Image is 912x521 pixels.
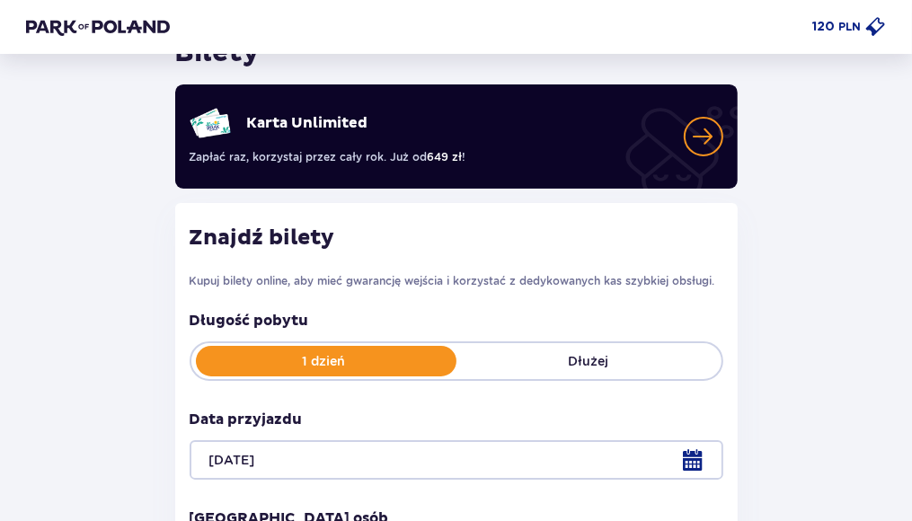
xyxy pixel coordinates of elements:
img: Park of Poland logo [26,18,170,36]
h2: Znajdź bilety [190,225,723,252]
p: Kupuj bilety online, aby mieć gwarancję wejścia i korzystać z dedykowanych kas szybkiej obsługi. [190,273,723,289]
p: Dłużej [456,352,722,370]
p: Data przyjazdu [190,410,303,429]
p: 120 [813,18,836,36]
p: PLN [839,19,862,35]
p: 1 dzień [191,352,456,370]
p: Długość pobytu [190,311,723,331]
